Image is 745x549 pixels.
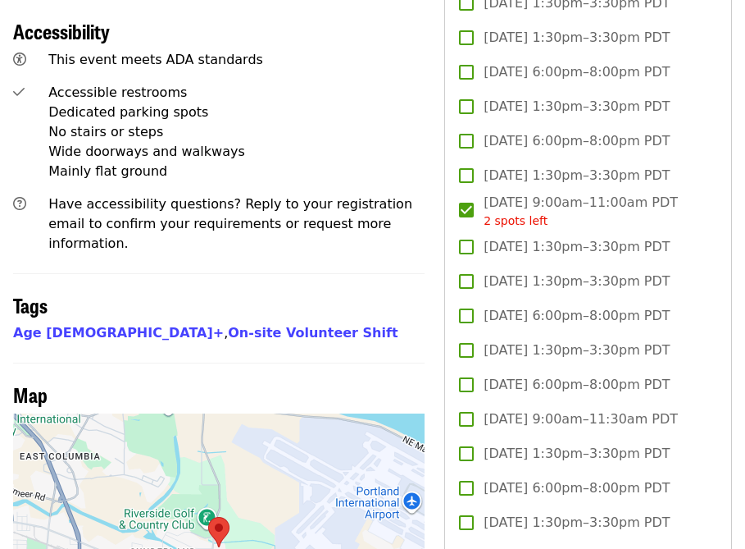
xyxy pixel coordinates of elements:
[484,444,670,464] span: [DATE] 1:30pm–3:30pm PDT
[13,196,26,212] i: question-circle icon
[484,478,670,498] span: [DATE] 6:00pm–8:00pm PDT
[484,28,670,48] span: [DATE] 1:30pm–3:30pm PDT
[13,85,25,100] i: check icon
[48,83,425,103] div: Accessible restrooms
[484,513,670,533] span: [DATE] 1:30pm–3:30pm PDT
[13,16,110,45] span: Accessibility
[13,291,48,319] span: Tags
[48,162,425,181] div: Mainly flat ground
[484,193,678,230] span: [DATE] 9:00am–11:00am PDT
[48,122,425,142] div: No stairs or steps
[484,237,670,257] span: [DATE] 1:30pm–3:30pm PDT
[48,196,412,251] span: Have accessibility questions? Reply to your registration email to confirm your requirements or re...
[484,375,670,395] span: [DATE] 6:00pm–8:00pm PDT
[484,62,670,82] span: [DATE] 6:00pm–8:00pm PDT
[484,272,670,291] span: [DATE] 1:30pm–3:30pm PDT
[13,52,26,67] i: universal-access icon
[48,142,425,162] div: Wide doorways and walkways
[484,341,670,360] span: [DATE] 1:30pm–3:30pm PDT
[48,52,263,67] span: This event meets ADA standards
[48,103,425,122] div: Dedicated parking spots
[484,131,670,151] span: [DATE] 6:00pm–8:00pm PDT
[484,97,670,117] span: [DATE] 1:30pm–3:30pm PDT
[484,306,670,326] span: [DATE] 6:00pm–8:00pm PDT
[13,325,228,341] span: ,
[13,325,224,341] a: Age [DEMOGRAPHIC_DATA]+
[484,214,547,227] span: 2 spots left
[228,325,397,341] a: On-site Volunteer Shift
[13,380,48,409] span: Map
[484,409,678,429] span: [DATE] 9:00am–11:30am PDT
[484,166,670,185] span: [DATE] 1:30pm–3:30pm PDT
